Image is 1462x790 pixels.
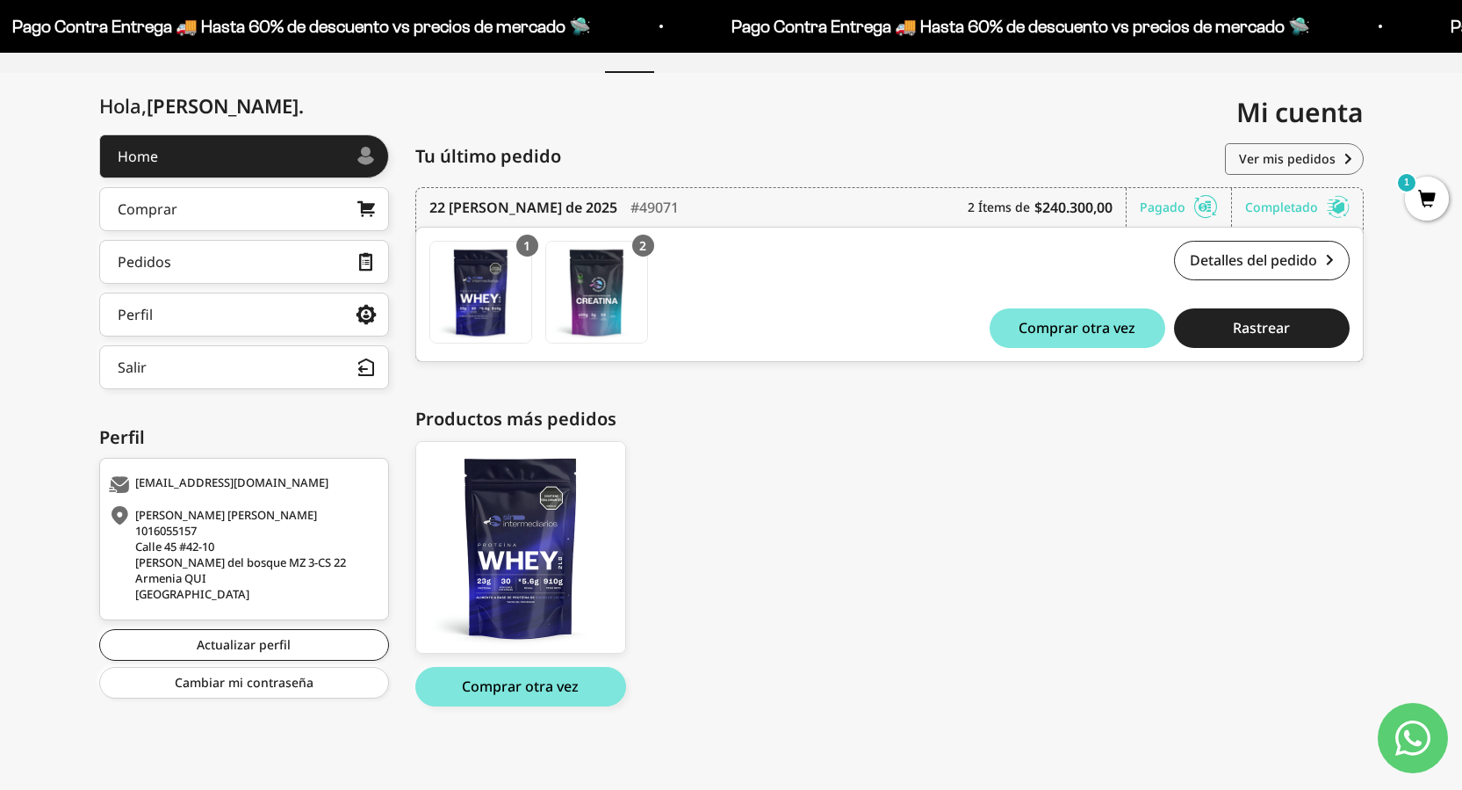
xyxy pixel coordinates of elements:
[99,345,389,389] button: Salir
[415,667,626,707] button: Comprar otra vez
[1174,308,1350,348] button: Rastrear
[516,235,538,257] div: 1
[1225,143,1364,175] a: Ver mis pedidos
[299,92,304,119] span: .
[1034,197,1113,218] b: $240.300,00
[1245,188,1350,227] div: Completado
[118,202,177,216] div: Comprar
[7,12,586,40] p: Pago Contra Entrega 🚚 Hasta 60% de descuento vs precios de mercado 🛸
[1405,191,1449,210] a: 1
[545,241,648,344] a: Creatina Monohidrato
[99,187,389,231] a: Comprar
[416,442,625,653] img: whey_SINSABOR_FRONT_large.png
[99,667,389,699] a: Cambiar mi contraseña
[118,149,158,163] div: Home
[429,197,617,218] time: 22 [PERSON_NAME] de 2025
[99,95,304,117] div: Hola,
[726,12,1305,40] p: Pago Contra Entrega 🚚 Hasta 60% de descuento vs precios de mercado 🛸
[118,360,147,374] div: Salir
[630,188,679,227] div: #49071
[99,293,389,337] a: Perfil
[415,406,1364,432] div: Productos más pedidos
[415,143,561,170] span: Tu último pedido
[632,235,654,257] div: 2
[1174,241,1350,280] a: Detalles del pedido
[99,240,389,284] a: Pedidos
[99,134,389,178] a: Home
[109,507,375,602] div: [PERSON_NAME] [PERSON_NAME] 1016055157 Calle 45 #42-10 [PERSON_NAME] del bosque MZ 3-CS 22 Armeni...
[1233,321,1290,335] span: Rastrear
[147,92,304,119] span: [PERSON_NAME]
[109,476,375,494] div: [EMAIL_ADDRESS][DOMAIN_NAME]
[99,629,389,661] a: Actualizar perfil
[990,308,1165,348] button: Comprar otra vez
[118,255,171,269] div: Pedidos
[415,441,626,654] a: Proteína Whey - Sin Sabor / 2 libras (910g)
[1140,188,1232,227] div: Pagado
[99,424,389,451] div: Perfil
[1019,321,1135,335] span: Comprar otra vez
[1236,94,1364,130] span: Mi cuenta
[1396,172,1417,193] mark: 1
[546,242,647,343] img: Translation missing: es.Creatina Monohidrato
[118,308,153,322] div: Perfil
[430,242,531,343] img: Translation missing: es.Proteína Whey - Sin Sabor / 2 libras (910g)
[968,188,1127,227] div: 2 Ítems de
[429,241,532,344] a: Proteína Whey - Sin Sabor / 2 libras (910g)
